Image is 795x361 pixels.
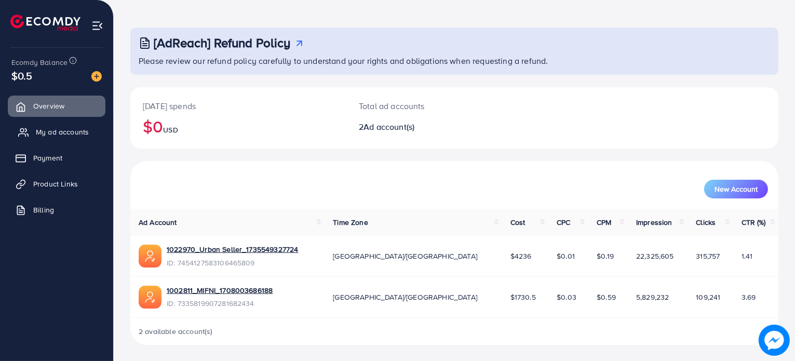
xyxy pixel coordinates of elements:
[8,173,105,194] a: Product Links
[143,100,334,112] p: [DATE] spends
[636,292,669,302] span: 5,829,232
[696,251,720,261] span: 315,757
[510,251,532,261] span: $4236
[597,251,614,261] span: $0.19
[33,153,62,163] span: Payment
[167,298,273,309] span: ID: 7335819907281682434
[333,217,368,228] span: Time Zone
[510,217,525,228] span: Cost
[742,251,753,261] span: 1.41
[139,326,213,337] span: 2 available account(s)
[167,258,298,268] span: ID: 7454127583106465809
[636,217,672,228] span: Impression
[742,292,756,302] span: 3.69
[91,20,103,32] img: menu
[557,251,575,261] span: $0.01
[33,179,78,189] span: Product Links
[557,217,570,228] span: CPC
[139,245,161,268] img: ic-ads-acc.e4c84228.svg
[333,251,477,261] span: [GEOGRAPHIC_DATA]/[GEOGRAPHIC_DATA]
[597,217,611,228] span: CPM
[167,244,298,255] a: 1022970_Urban Seller_1735549327724
[139,217,177,228] span: Ad Account
[359,122,496,132] h2: 2
[11,68,33,83] span: $0.5
[597,292,616,302] span: $0.59
[36,127,89,137] span: My ad accounts
[696,292,720,302] span: 109,241
[333,292,477,302] span: [GEOGRAPHIC_DATA]/[GEOGRAPHIC_DATA]
[359,100,496,112] p: Total ad accounts
[154,35,291,50] h3: [AdReach] Refund Policy
[33,101,64,111] span: Overview
[33,205,54,215] span: Billing
[8,199,105,220] a: Billing
[10,15,80,31] img: logo
[557,292,576,302] span: $0.03
[167,285,273,296] a: 1002811_MIFNI_1708003686188
[636,251,674,261] span: 22,325,605
[742,217,766,228] span: CTR (%)
[11,57,68,68] span: Ecomdy Balance
[143,116,334,136] h2: $0
[715,185,758,193] span: New Account
[139,286,161,309] img: ic-ads-acc.e4c84228.svg
[91,71,102,82] img: image
[704,180,768,198] button: New Account
[163,125,178,135] span: USD
[8,122,105,142] a: My ad accounts
[139,55,772,67] p: Please review our refund policy carefully to understand your rights and obligations when requesti...
[8,148,105,168] a: Payment
[363,121,414,132] span: Ad account(s)
[510,292,536,302] span: $1730.5
[696,217,716,228] span: Clicks
[759,325,790,356] img: image
[8,96,105,116] a: Overview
